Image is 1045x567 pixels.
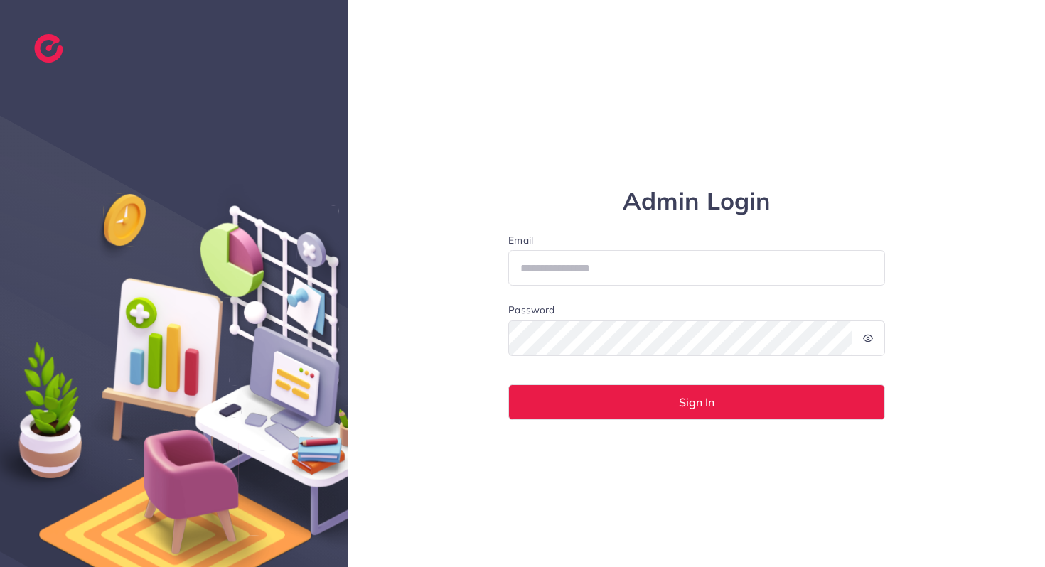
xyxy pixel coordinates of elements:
h1: Admin Login [508,187,885,216]
img: logo [34,34,63,63]
button: Sign In [508,384,885,420]
span: Sign In [679,396,714,408]
label: Email [508,233,885,247]
label: Password [508,303,554,317]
